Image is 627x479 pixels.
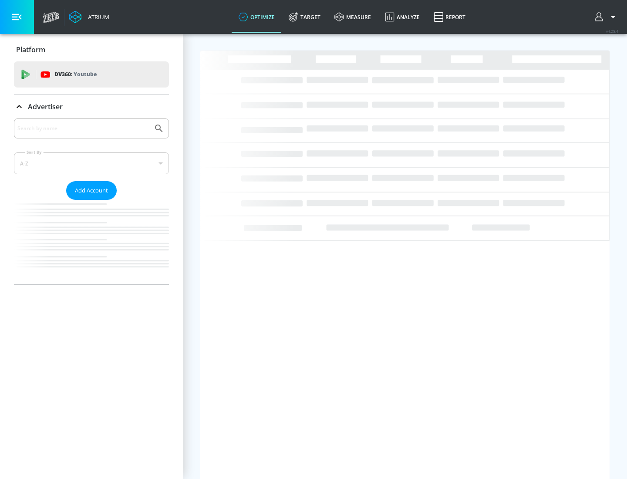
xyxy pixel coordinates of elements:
label: Sort By [25,149,44,155]
a: measure [327,1,378,33]
nav: list of Advertiser [14,200,169,284]
span: v 4.25.4 [606,29,618,34]
p: Youtube [74,70,97,79]
p: DV360: [54,70,97,79]
button: Add Account [66,181,117,200]
a: Analyze [378,1,427,33]
a: optimize [232,1,282,33]
p: Platform [16,45,45,54]
input: Search by name [17,123,149,134]
p: Advertiser [28,102,63,111]
a: Report [427,1,472,33]
div: DV360: Youtube [14,61,169,88]
div: Platform [14,37,169,62]
span: Add Account [75,186,108,196]
a: Atrium [69,10,109,24]
div: Advertiser [14,118,169,284]
div: Atrium [84,13,109,21]
a: Target [282,1,327,33]
div: Advertiser [14,94,169,119]
div: A-Z [14,152,169,174]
